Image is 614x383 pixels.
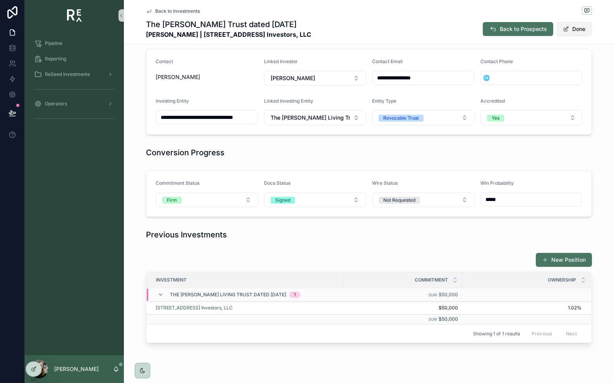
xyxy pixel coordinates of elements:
[271,114,350,122] span: The [PERSON_NAME] Living Trust dated [DATE]
[264,110,366,125] button: Select Button
[372,192,474,207] button: Select Button
[167,197,177,204] div: Firm
[156,180,199,186] span: Commitment Status
[294,292,296,298] div: 1
[156,58,173,64] span: Contact
[264,58,298,64] span: Linked Investor
[155,8,200,14] span: Back to Investments
[156,192,258,207] button: Select Button
[483,22,553,36] button: Back to Prospects
[45,56,66,62] span: Reporting
[146,229,227,240] h1: Previous Investments
[67,9,82,22] img: App logo
[481,71,492,85] button: Select Button
[45,71,90,77] span: ReSeed Investments
[429,293,437,297] small: Sum
[264,192,366,207] button: Select Button
[146,8,200,14] a: Back to Investments
[264,71,366,86] button: Select Button
[480,180,514,186] span: Win Probability
[29,67,119,81] a: ReSeed Investments
[45,40,62,46] span: Pipeline
[146,30,311,39] strong: [PERSON_NAME] | [STREET_ADDRESS] Investors, LLC
[156,98,189,104] span: Investing Entity
[45,101,67,107] span: Operators
[170,292,286,298] span: The [PERSON_NAME] Living Trust dated [DATE]
[264,180,290,186] span: Docs Status
[429,317,437,321] small: Sum
[348,305,458,311] a: $50,000
[372,180,398,186] span: Wire Status
[156,305,339,311] a: [STREET_ADDRESS] Investors, LLC
[480,58,513,64] span: Contact Phone
[372,98,396,104] span: Entity Type
[271,74,315,82] span: [PERSON_NAME]
[463,305,581,311] a: 1.02%
[54,365,99,373] p: [PERSON_NAME]
[383,115,419,122] div: Revocable Trust
[146,19,311,30] h1: The [PERSON_NAME] Trust dated [DATE]
[29,36,119,50] a: Pipeline
[372,58,403,64] span: Contact Email
[480,98,505,104] span: Accredited
[415,277,448,283] span: Commitment
[146,147,225,158] h1: Conversion Progress
[372,110,474,125] button: Select Button
[156,305,233,311] a: [STREET_ADDRESS] Investors, LLC
[492,115,499,122] div: Yes
[480,110,583,125] button: Select Button
[439,292,458,297] span: $50,000
[25,31,124,135] div: scrollable content
[556,22,592,36] button: Done
[156,277,187,283] span: Investment
[264,98,313,104] span: Linked Investing Entity
[383,197,415,204] div: Not Requested
[29,97,119,111] a: Operators
[536,253,592,267] button: New Position
[29,52,119,66] a: Reporting
[548,277,576,283] span: Ownership
[275,197,290,204] div: Signed
[483,74,490,82] span: 🌐
[500,25,547,33] span: Back to Prospects
[439,316,458,322] span: $50,000
[473,331,520,337] span: Showing 1 of 1 results
[156,73,258,81] span: [PERSON_NAME]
